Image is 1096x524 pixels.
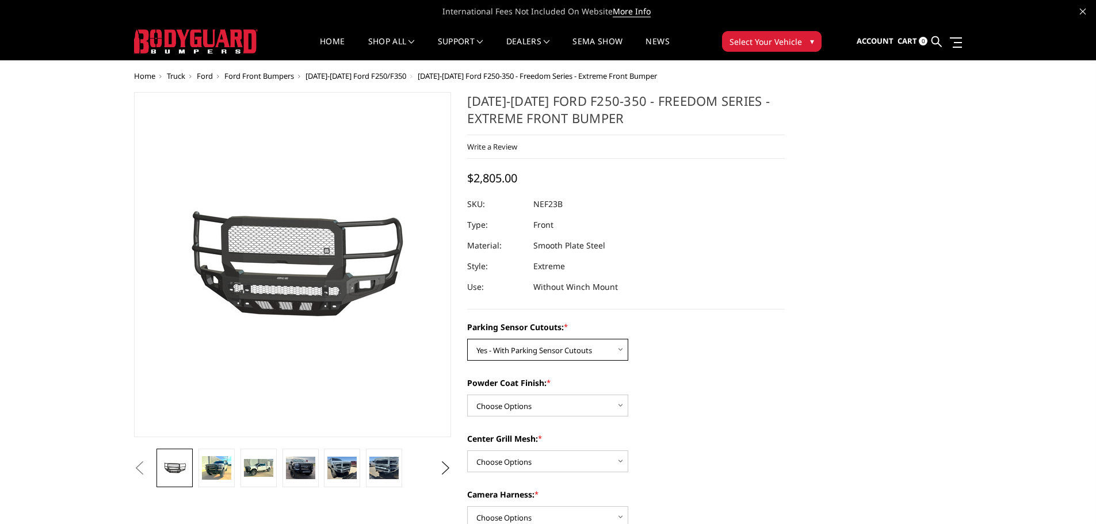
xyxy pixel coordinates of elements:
a: Support [438,37,483,60]
span: $2,805.00 [467,170,517,186]
a: Ford Front Bumpers [224,71,294,81]
img: 2023-2025 Ford F250-350 - Freedom Series - Extreme Front Bumper [202,456,231,480]
dt: Style: [467,256,525,277]
dd: Without Winch Mount [533,277,618,297]
dd: Front [533,215,553,235]
button: Select Your Vehicle [722,31,822,52]
dd: Extreme [533,256,565,277]
span: Account [857,36,893,46]
span: 0 [919,37,927,45]
span: Cart [898,36,917,46]
a: Write a Review [467,141,517,152]
img: BODYGUARD BUMPERS [134,29,258,53]
button: Previous [131,460,148,477]
label: Powder Coat Finish: [467,377,785,389]
img: 2023-2025 Ford F250-350 - Freedom Series - Extreme Front Bumper [327,457,357,479]
dt: SKU: [467,194,525,215]
a: News [646,37,669,60]
a: Truck [167,71,185,81]
img: 2023-2025 Ford F250-350 - Freedom Series - Extreme Front Bumper [369,457,399,479]
h1: [DATE]-[DATE] Ford F250-350 - Freedom Series - Extreme Front Bumper [467,92,785,135]
a: shop all [368,37,415,60]
a: SEMA Show [572,37,623,60]
span: [DATE]-[DATE] Ford F250-350 - Freedom Series - Extreme Front Bumper [418,71,657,81]
a: Cart 0 [898,26,927,57]
dd: NEF23B [533,194,563,215]
a: [DATE]-[DATE] Ford F250/F350 [305,71,406,81]
label: Center Grill Mesh: [467,433,785,445]
span: Select Your Vehicle [730,36,802,48]
dt: Use: [467,277,525,297]
a: More Info [613,6,651,17]
a: Home [320,37,345,60]
a: Account [857,26,893,57]
a: Ford [197,71,213,81]
dt: Material: [467,235,525,256]
a: 2023-2025 Ford F250-350 - Freedom Series - Extreme Front Bumper [134,92,452,437]
span: ▾ [810,35,814,47]
label: Parking Sensor Cutouts: [467,321,785,333]
img: 2023-2025 Ford F250-350 - Freedom Series - Extreme Front Bumper [286,457,315,480]
img: 2023-2025 Ford F250-350 - Freedom Series - Extreme Front Bumper [244,459,273,476]
dt: Type: [467,215,525,235]
dd: Smooth Plate Steel [533,235,605,256]
button: Next [437,460,454,477]
label: Camera Harness: [467,488,785,500]
a: Dealers [506,37,550,60]
iframe: Chat Widget [1038,469,1096,524]
a: Home [134,71,155,81]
